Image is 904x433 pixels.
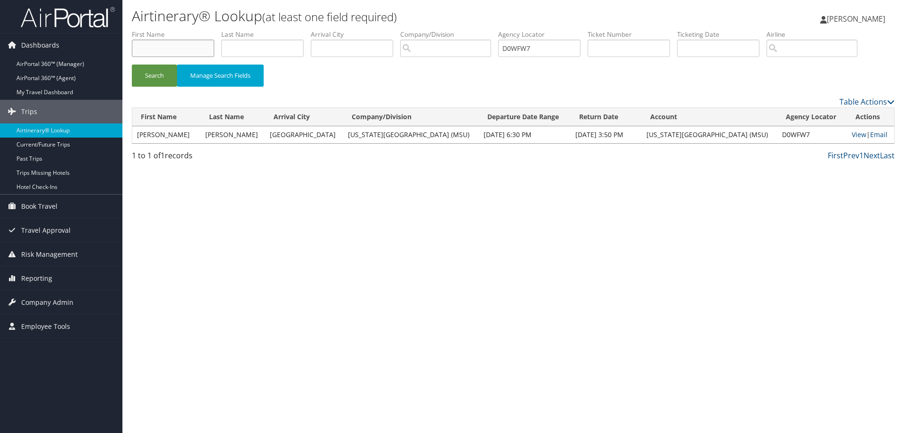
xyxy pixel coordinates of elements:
[880,150,895,161] a: Last
[262,9,397,25] small: (at least one field required)
[132,30,221,39] label: First Name
[311,30,400,39] label: Arrival City
[479,126,571,143] td: [DATE] 6:30 PM
[820,5,895,33] a: [PERSON_NAME]
[201,126,265,143] td: [PERSON_NAME]
[677,30,767,39] label: Ticketing Date
[588,30,677,39] label: Ticket Number
[843,150,859,161] a: Prev
[21,243,78,266] span: Risk Management
[777,126,847,143] td: D0WFW7
[827,14,885,24] span: [PERSON_NAME]
[571,126,641,143] td: [DATE] 3:50 PM
[828,150,843,161] a: First
[343,126,479,143] td: [US_STATE][GEOGRAPHIC_DATA] (MSU)
[498,30,588,39] label: Agency Locator
[21,219,71,242] span: Travel Approval
[21,33,59,57] span: Dashboards
[400,30,498,39] label: Company/Division
[21,315,70,338] span: Employee Tools
[265,108,343,126] th: Arrival City: activate to sort column ascending
[177,65,264,87] button: Manage Search Fields
[859,150,864,161] a: 1
[343,108,479,126] th: Company/Division
[132,126,201,143] td: [PERSON_NAME]
[870,130,888,139] a: Email
[132,6,640,26] h1: Airtinerary® Lookup
[161,150,165,161] span: 1
[847,126,894,143] td: |
[201,108,265,126] th: Last Name: activate to sort column ascending
[642,126,777,143] td: [US_STATE][GEOGRAPHIC_DATA] (MSU)
[847,108,894,126] th: Actions
[839,97,895,107] a: Table Actions
[767,30,864,39] label: Airline
[132,65,177,87] button: Search
[221,30,311,39] label: Last Name
[21,267,52,290] span: Reporting
[852,130,866,139] a: View
[21,100,37,123] span: Trips
[21,291,73,314] span: Company Admin
[571,108,641,126] th: Return Date: activate to sort column ascending
[642,108,777,126] th: Account: activate to sort column ascending
[132,150,312,166] div: 1 to 1 of records
[479,108,571,126] th: Departure Date Range: activate to sort column ascending
[777,108,847,126] th: Agency Locator: activate to sort column ascending
[864,150,880,161] a: Next
[132,108,201,126] th: First Name: activate to sort column ascending
[21,195,57,218] span: Book Travel
[21,6,115,28] img: airportal-logo.png
[265,126,343,143] td: [GEOGRAPHIC_DATA]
